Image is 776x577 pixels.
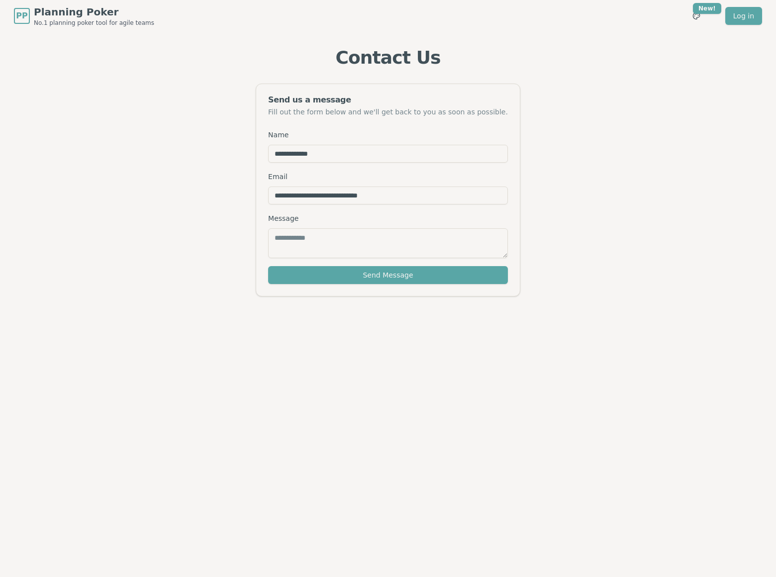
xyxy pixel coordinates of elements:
span: Planning Poker [34,5,154,19]
div: Fill out the form below and we'll get back to you as soon as possible. [268,107,508,117]
div: Send us a message [268,96,508,104]
label: Message [268,214,298,222]
div: New! [693,3,721,14]
a: PPPlanning PokerNo.1 planning poker tool for agile teams [14,5,154,27]
button: New! [687,7,705,25]
span: No.1 planning poker tool for agile teams [34,19,154,27]
a: Log in [725,7,762,25]
label: Email [268,173,288,181]
h1: Contact Us [14,48,762,68]
button: Send Message [268,266,508,284]
span: PP [16,10,27,22]
label: Name [268,131,289,139]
